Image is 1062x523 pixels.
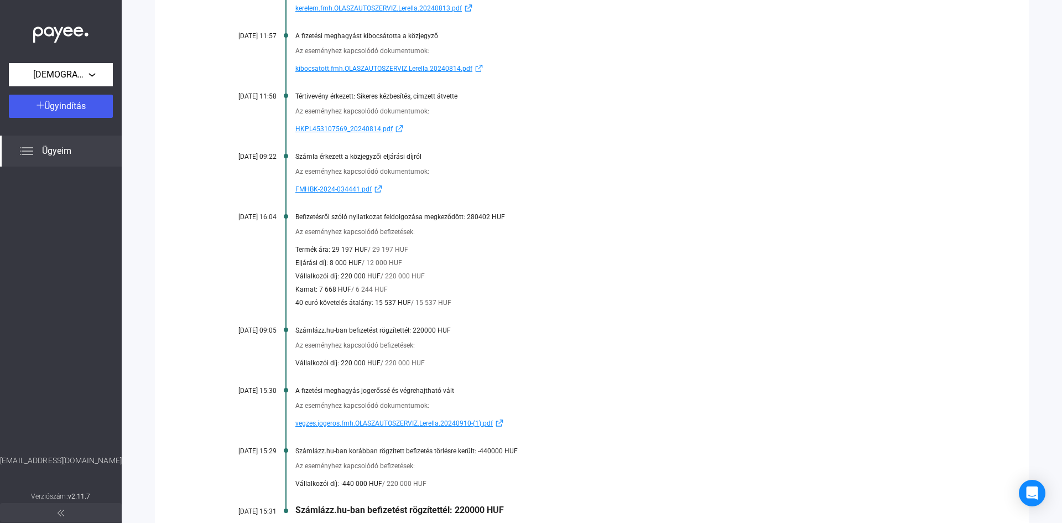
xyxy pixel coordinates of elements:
span: / 15 537 HUF [411,296,451,309]
div: [DATE] 11:58 [210,92,277,100]
span: kerelem.fmh.OLASZAUTOSZERVIZ.Lerella.20240813.pdf [295,2,462,15]
img: plus-white.svg [37,101,44,109]
div: Számla érkezett a közjegyzői eljárási díjról [295,153,973,160]
div: Számlázz.hu-ban befizetést rögzítettél: 220000 HUF [295,505,973,515]
span: HKPL453107569_20240814.pdf [295,122,393,136]
span: Kamat: 7 668 HUF [295,283,351,296]
div: Az eseményhez kapcsolódó befizetések: [295,340,973,351]
div: [DATE] 16:04 [210,213,277,221]
div: [DATE] 15:31 [210,508,277,515]
span: / 12 000 HUF [362,256,402,270]
span: kibocsatott.fmh.OLASZAUTOSZERVIZ.Lerella.20240814.pdf [295,62,472,75]
strong: v2.11.7 [68,493,91,500]
img: list.svg [20,144,33,158]
div: [DATE] 11:57 [210,32,277,40]
div: Az eseményhez kapcsolódó befizetések: [295,226,973,237]
img: external-link-blue [493,419,506,427]
span: vegzes.jogeros.fmh.OLASZAUTOSZERVIZ.Lerella.20240910-(1).pdf [295,417,493,430]
span: Termék ára: 29 197 HUF [295,243,368,256]
span: Vállalkozói díj: 220 000 HUF [295,356,381,370]
div: Az eseményhez kapcsolódó dokumentumok: [295,400,973,411]
span: [DEMOGRAPHIC_DATA] AUTÓSZERVÍZ Kft. [33,68,88,81]
button: Ügyindítás [9,95,113,118]
div: [DATE] 15:30 [210,387,277,395]
div: Az eseményhez kapcsolódó befizetések: [295,460,973,472]
span: Vállalkozói díj: 220 000 HUF [295,270,381,283]
span: / 29 197 HUF [368,243,408,256]
img: white-payee-white-dot.svg [33,20,88,43]
div: [DATE] 09:22 [210,153,277,160]
span: Eljárási díj: 8 000 HUF [295,256,362,270]
div: Open Intercom Messenger [1019,480,1045,506]
span: FMHBK-2024-034441.pdf [295,183,372,196]
div: Az eseményhez kapcsolódó dokumentumok: [295,45,973,56]
button: [DEMOGRAPHIC_DATA] AUTÓSZERVÍZ Kft. [9,63,113,86]
a: vegzes.jogeros.fmh.OLASZAUTOSZERVIZ.Lerella.20240910-(1).pdfexternal-link-blue [295,417,973,430]
img: arrow-double-left-grey.svg [58,510,64,516]
img: external-link-blue [393,125,406,133]
span: / 220 000 HUF [381,270,425,283]
span: Ügyeim [42,144,71,158]
a: kerelem.fmh.OLASZAUTOSZERVIZ.Lerella.20240813.pdfexternal-link-blue [295,2,973,15]
div: Az eseményhez kapcsolódó dokumentumok: [295,106,973,117]
img: external-link-blue [472,64,486,73]
span: 40 euró követelés átalány: 15 537 HUF [295,296,411,309]
div: Befizetésről szóló nyilatkozat feldolgozása megkeződött: 280402 HUF [295,213,973,221]
a: kibocsatott.fmh.OLASZAUTOSZERVIZ.Lerella.20240814.pdfexternal-link-blue [295,62,973,75]
div: A fizetési meghagyás jogerőssé és végrehajtható vált [295,387,973,395]
span: Ügyindítás [44,101,86,111]
span: / 6 244 HUF [351,283,388,296]
div: [DATE] 09:05 [210,327,277,334]
span: Vállalkozói díj: -440 000 HUF [295,477,382,490]
span: / 220 000 HUF [382,477,426,490]
div: Az eseményhez kapcsolódó dokumentumok: [295,166,973,177]
img: external-link-blue [462,4,475,12]
div: Számlázz.hu-ban korábban rögzített befizetés törlésre került: -440000 HUF [295,447,973,455]
span: / 220 000 HUF [381,356,425,370]
img: external-link-blue [372,185,385,193]
div: A fizetési meghagyást kibocsátotta a közjegyző [295,32,973,40]
div: Számlázz.hu-ban befizetést rögzítettél: 220000 HUF [295,327,973,334]
a: FMHBK-2024-034441.pdfexternal-link-blue [295,183,973,196]
a: HKPL453107569_20240814.pdfexternal-link-blue [295,122,973,136]
div: [DATE] 15:29 [210,447,277,455]
div: Tértivevény érkezett: Sikeres kézbesítés, címzett átvette [295,92,973,100]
